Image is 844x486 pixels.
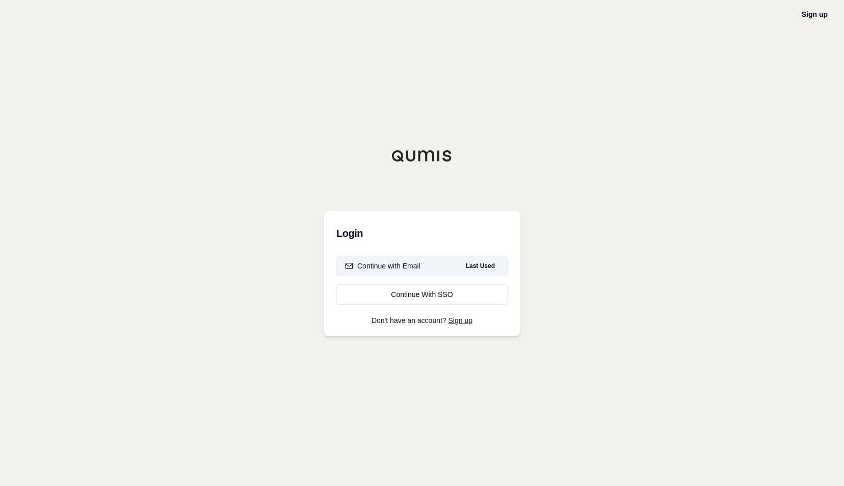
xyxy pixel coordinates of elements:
[345,261,420,271] div: Continue with Email
[336,223,508,244] h3: Login
[462,260,499,272] span: Last Used
[449,316,472,325] a: Sign up
[345,289,499,300] div: Continue With SSO
[391,150,453,162] img: Qumis
[336,284,508,305] a: Continue With SSO
[336,256,508,276] button: Continue with EmailLast Used
[336,317,508,324] p: Don't have an account?
[802,10,828,18] a: Sign up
